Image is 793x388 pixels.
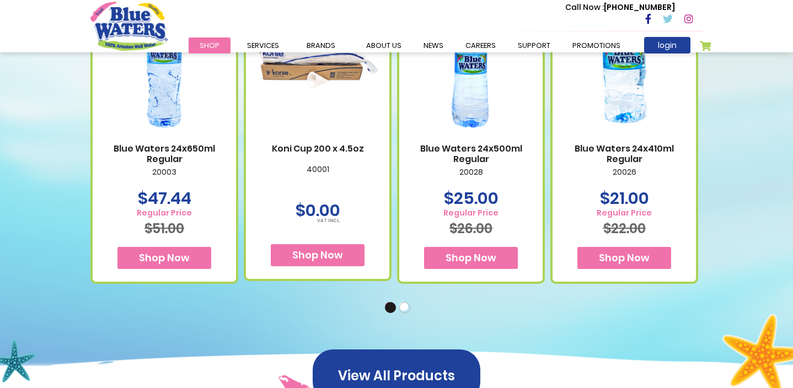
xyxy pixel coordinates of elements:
[424,247,518,269] button: Shop Now
[454,37,507,53] a: careers
[137,208,192,218] span: Regular Price
[599,251,650,265] span: Shop Now
[412,37,454,53] a: News
[307,40,335,51] span: Brands
[104,143,225,164] a: Blue Waters 24x650ml Regular
[507,37,561,53] a: support
[313,369,480,381] a: View All Products
[444,186,499,210] span: $25.00
[257,165,378,188] p: 40001
[200,40,219,51] span: Shop
[90,2,168,50] a: store logo
[271,244,365,266] button: Shop Now
[564,168,685,191] p: 20026
[292,248,343,262] span: Shop Now
[565,2,675,13] p: [PHONE_NUMBER]
[561,37,631,53] a: Promotions
[597,208,652,218] span: Regular Price
[600,186,649,210] span: $21.00
[564,143,685,164] a: Blue Waters 24x410ml Regular
[247,40,279,51] span: Services
[603,219,646,238] span: $22.00
[410,143,532,164] a: Blue Waters 24x500ml Regular
[577,247,671,269] button: Shop Now
[385,302,396,313] button: 1 of 2
[296,198,340,222] span: $0.00
[104,168,225,191] p: 20003
[449,219,492,238] span: $26.00
[117,247,211,269] button: Shop Now
[565,2,604,13] span: Call Now :
[144,219,184,238] span: $51.00
[446,251,496,265] span: Shop Now
[257,143,378,154] a: Koni Cup 200 x 4.5oz
[410,168,532,191] p: 20028
[644,37,690,53] a: login
[355,37,412,53] a: about us
[399,302,410,313] button: 2 of 2
[139,251,190,265] span: Shop Now
[138,186,191,210] span: $47.44
[443,208,499,218] span: Regular Price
